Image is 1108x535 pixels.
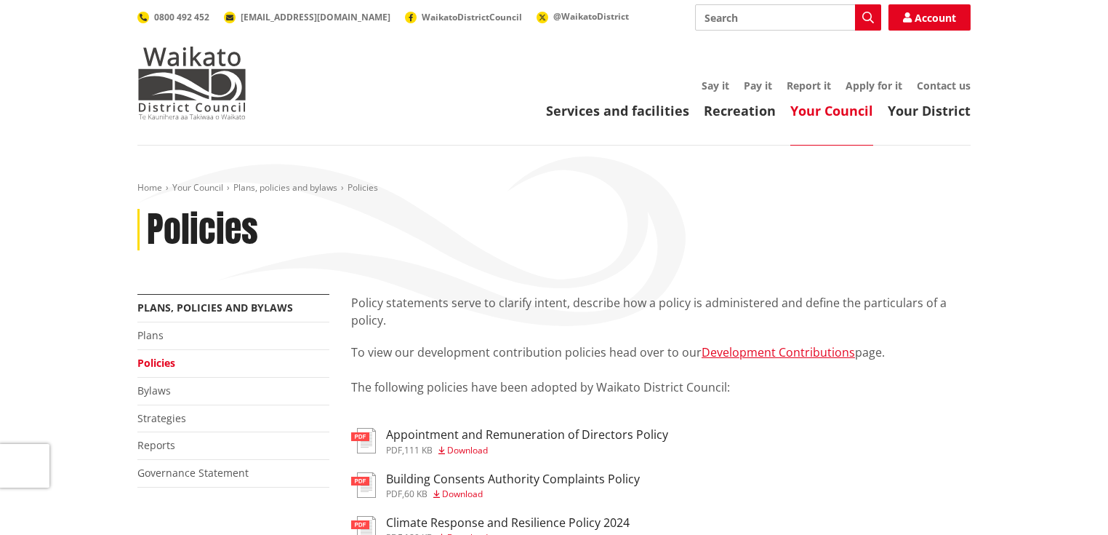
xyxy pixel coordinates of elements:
a: 0800 492 452 [137,11,209,23]
a: Appointment and Remuneration of Directors Policy pdf,111 KB Download [351,428,668,454]
a: Report it [787,79,831,92]
a: Plans, policies and bylaws [233,181,337,194]
a: Plans [137,328,164,342]
a: Apply for it [846,79,902,92]
a: Your Council [172,181,223,194]
a: Development Contributions [702,344,855,360]
img: document-pdf.svg [351,472,376,498]
input: Search input [695,4,881,31]
h1: Policies [147,209,258,251]
a: Recreation [704,102,776,119]
span: [EMAIL_ADDRESS][DOMAIN_NAME] [241,11,390,23]
div: , [386,490,640,499]
span: 111 KB [404,444,433,456]
h3: Climate Response and Resilience Policy 2024 [386,516,630,530]
span: Download [447,444,488,456]
p: Policy statements serve to clarify intent, describe how a policy is administered and define the p... [351,294,971,329]
a: Your District [888,102,971,119]
a: @WaikatoDistrict [537,10,629,23]
a: Account [888,4,971,31]
a: Plans, policies and bylaws [137,301,293,314]
a: Building Consents Authority Complaints Policy pdf,60 KB Download [351,472,640,499]
h3: Building Consents Authority Complaints Policy [386,472,640,486]
a: Governance Statement [137,466,249,480]
a: Policies [137,356,175,370]
span: pdf [386,444,402,456]
a: Home [137,181,162,194]
span: 60 KB [404,488,427,500]
span: @WaikatoDistrict [553,10,629,23]
h3: Appointment and Remuneration of Directors Policy [386,428,668,442]
a: Your Council [790,102,873,119]
a: WaikatoDistrictCouncil [405,11,522,23]
a: [EMAIL_ADDRESS][DOMAIN_NAME] [224,11,390,23]
a: Reports [137,438,175,452]
a: Say it [702,79,729,92]
a: Bylaws [137,384,171,397]
a: Pay it [744,79,772,92]
span: pdf [386,488,402,500]
span: Policies [348,181,378,194]
img: document-pdf.svg [351,428,376,453]
a: Strategies [137,411,186,425]
nav: breadcrumb [137,182,971,194]
span: WaikatoDistrictCouncil [422,11,522,23]
a: Services and facilities [546,102,689,119]
span: 0800 492 452 [154,11,209,23]
span: Download [442,488,483,500]
img: Waikato District Council - Te Kaunihera aa Takiwaa o Waikato [137,47,246,119]
a: Contact us [917,79,971,92]
div: , [386,446,668,455]
p: To view our development contribution policies head over to our page. The following policies have ... [351,344,971,413]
